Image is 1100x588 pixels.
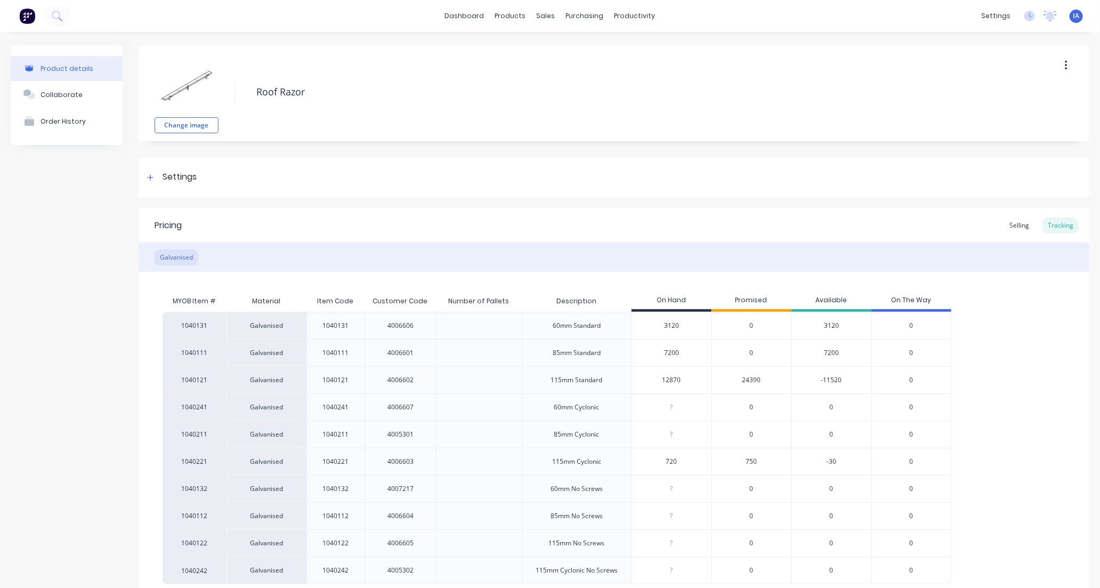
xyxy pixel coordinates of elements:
[554,430,600,439] div: 85mm Cyclonic
[163,502,227,529] div: 1040112
[909,484,913,494] span: 0
[227,502,306,529] div: Galvanised
[163,312,227,339] div: 1040131
[163,557,227,584] div: 1040242
[387,430,414,439] div: 4005301
[1042,218,1079,233] div: Tracking
[871,291,951,312] div: On The Way
[322,375,349,385] div: 1040121
[322,457,349,466] div: 1040221
[322,321,349,331] div: 1040131
[1073,11,1080,21] span: IA
[322,348,349,358] div: 1040111
[11,81,123,108] button: Collaborate
[163,529,227,557] div: 1040122
[632,367,711,393] div: 12870
[561,8,609,24] div: purchasing
[227,475,306,502] div: Galvanised
[632,312,711,339] div: 3120
[322,566,349,575] div: 1040242
[163,339,227,366] div: 1040111
[322,484,349,494] div: 1040132
[791,312,871,339] div: 3120
[163,393,227,421] div: 1040241
[791,366,871,393] div: -11520
[322,402,349,412] div: 1040241
[750,402,754,412] span: 0
[746,457,757,466] span: 750
[791,502,871,529] div: 0
[11,108,123,134] button: Order History
[551,375,603,385] div: 115mm Standard
[41,65,93,73] div: Product details
[227,529,306,557] div: Galvanised
[387,348,414,358] div: 4006601
[322,430,349,439] div: 1040211
[553,321,601,331] div: 60mm Standard
[227,312,306,339] div: Galvanised
[322,538,349,548] div: 1040122
[632,530,711,557] div: ?
[909,538,913,548] span: 0
[742,375,761,385] span: 24390
[976,8,1016,24] div: settings
[163,171,197,184] div: Settings
[632,503,711,529] div: ?
[609,8,661,24] div: productivity
[548,288,605,315] div: Description
[791,529,871,557] div: 0
[791,421,871,448] div: 0
[909,457,913,466] span: 0
[41,91,83,99] div: Collaborate
[387,375,414,385] div: 4006602
[909,430,913,439] span: 0
[536,566,618,575] div: 115mm Cyclonic No Screws
[909,402,913,412] span: 0
[227,339,306,366] div: Galvanised
[227,291,306,312] div: Material
[387,457,414,466] div: 4006603
[387,402,414,412] div: 4006607
[387,511,414,521] div: 4006604
[227,421,306,448] div: Galvanised
[440,288,517,315] div: Number of Pallets
[791,291,871,312] div: Available
[387,538,414,548] div: 4006605
[440,8,490,24] a: dashboard
[791,448,871,475] div: -30
[309,288,362,315] div: Item Code
[163,421,227,448] div: 1040211
[791,475,871,502] div: 0
[251,79,986,104] textarea: Roof Razor
[163,291,227,312] div: MYOB Item #
[791,393,871,421] div: 0
[909,375,913,385] span: 0
[909,511,913,521] span: 0
[632,448,711,475] div: 720
[909,321,913,331] span: 0
[490,8,531,24] div: products
[163,448,227,475] div: 1040221
[227,448,306,475] div: Galvanised
[163,475,227,502] div: 1040132
[1004,218,1034,233] div: Selling
[163,366,227,393] div: 1040121
[227,366,306,393] div: Galvanised
[552,457,601,466] div: 115mm Cyclonic
[11,56,123,81] button: Product details
[551,484,603,494] div: 60mm No Screws
[750,511,754,521] span: 0
[155,53,219,133] div: fileChange image
[322,511,349,521] div: 1040112
[750,538,754,548] span: 0
[711,291,791,312] div: Promised
[750,430,754,439] span: 0
[160,59,213,112] img: file
[387,484,414,494] div: 4007217
[549,538,605,548] div: 115mm No Screws
[909,566,913,575] span: 0
[155,249,198,265] div: Galvanised
[155,219,182,232] div: Pricing
[554,402,600,412] div: 60mm Cyclonic
[909,348,913,358] span: 0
